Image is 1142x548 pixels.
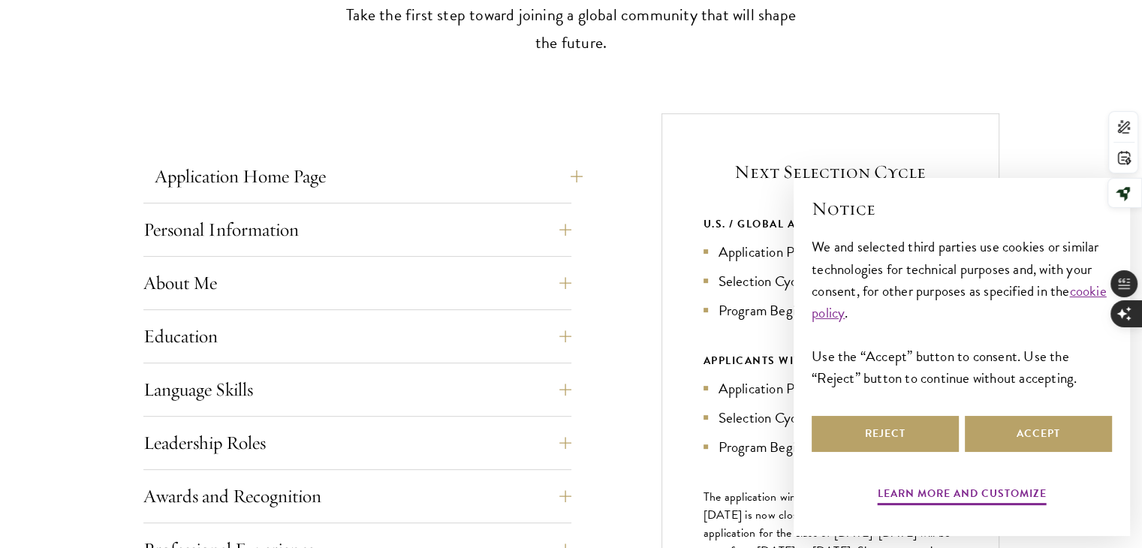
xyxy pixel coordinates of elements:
a: cookie policy [812,280,1107,324]
li: Program Begins: [DATE] [704,436,957,458]
li: Selection Cycle: [DATE] - [DATE] [704,270,957,292]
h5: Next Selection Cycle [704,159,957,185]
li: Selection Cycle: [DATE] - [DATE] [704,407,957,429]
button: Education [143,318,571,354]
button: Accept [965,416,1112,452]
button: Application Home Page [155,158,583,194]
button: Reject [812,416,959,452]
button: Awards and Recognition [143,478,571,514]
div: APPLICANTS WITH CHINESE PASSPORTS [704,351,957,370]
button: Language Skills [143,372,571,408]
div: We and selected third parties use cookies or similar technologies for technical purposes and, wit... [812,236,1112,388]
button: Learn more and customize [878,484,1047,507]
li: Program Begins: [DATE] [704,300,957,321]
p: Take the first step toward joining a global community that will shape the future. [339,2,804,57]
li: Application Period: [DATE] - [DATE] [704,378,957,399]
li: Application Period: [DATE] - [DATE] [704,241,957,263]
button: Leadership Roles [143,425,571,461]
button: Personal Information [143,212,571,248]
div: U.S. / GLOBAL APPLICANTS [704,215,957,233]
h2: Notice [812,196,1112,221]
button: About Me [143,265,571,301]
